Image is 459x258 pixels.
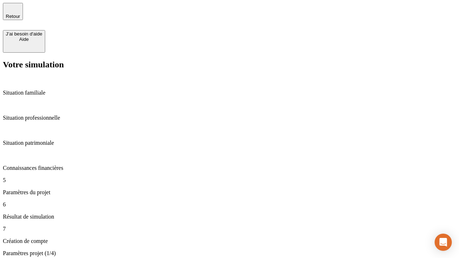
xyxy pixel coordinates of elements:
p: 5 [3,177,456,183]
p: Paramètres du projet [3,189,456,196]
p: Création de compte [3,238,456,244]
p: Situation familiale [3,90,456,96]
p: Connaissances financières [3,165,456,171]
span: Retour [6,14,20,19]
p: Résultat de simulation [3,214,456,220]
p: 7 [3,226,456,232]
p: Situation patrimoniale [3,140,456,146]
p: 6 [3,201,456,208]
p: Situation professionnelle [3,115,456,121]
button: J’ai besoin d'aideAide [3,30,45,53]
h2: Votre simulation [3,60,456,70]
div: J’ai besoin d'aide [6,31,42,37]
button: Retour [3,3,23,20]
div: Open Intercom Messenger [435,234,452,251]
div: Aide [6,37,42,42]
p: Paramètres projet (1/4) [3,250,456,257]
